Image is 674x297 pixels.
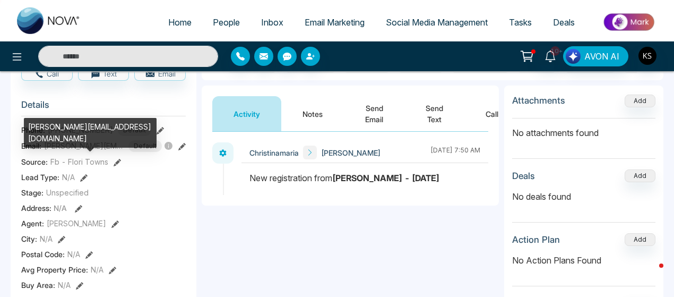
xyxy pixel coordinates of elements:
[591,10,668,34] img: Market-place.gif
[202,12,250,32] a: People
[47,218,106,229] span: [PERSON_NAME]
[249,147,299,158] span: Christinamaria
[78,66,129,81] button: Text
[91,264,103,275] span: N/A
[281,96,344,131] button: Notes
[21,233,37,244] span: City :
[212,96,281,131] button: Activity
[250,12,294,32] a: Inbox
[542,12,585,32] a: Deals
[21,140,41,151] span: Email:
[261,17,283,28] span: Inbox
[404,96,464,131] button: Send Text
[294,12,375,32] a: Email Marketing
[21,187,44,198] span: Stage:
[67,249,80,260] span: N/A
[305,17,365,28] span: Email Marketing
[386,17,488,28] span: Social Media Management
[512,95,565,106] h3: Attachments
[550,46,560,56] span: 10+
[512,118,655,139] p: No attachments found
[58,279,71,291] span: N/A
[21,156,48,167] span: Source:
[21,279,55,291] span: Buy Area :
[62,172,75,183] span: N/A
[21,66,73,81] button: Call
[498,12,542,32] a: Tasks
[563,46,628,66] button: AVON AI
[638,261,663,286] iframe: Intercom live chat
[512,254,655,267] p: No Action Plans Found
[512,190,655,203] p: No deals found
[21,202,67,214] span: Address:
[625,95,655,107] button: Add
[213,17,240,28] span: People
[464,96,520,131] button: Call
[509,17,532,28] span: Tasks
[638,47,656,65] img: User Avatar
[344,96,404,131] button: Send Email
[553,17,575,28] span: Deals
[625,233,655,246] button: Add
[430,146,480,159] div: [DATE] 7:50 AM
[158,12,202,32] a: Home
[321,147,381,158] span: [PERSON_NAME]
[17,7,81,34] img: Nova CRM Logo
[625,169,655,182] button: Add
[538,46,563,65] a: 10+
[40,233,53,244] span: N/A
[134,66,186,81] button: Email
[566,49,581,64] img: Lead Flow
[21,172,59,183] span: Lead Type:
[21,249,65,260] span: Postal Code :
[50,156,108,167] span: Fb - Flori Towns
[54,203,67,213] span: N/A
[46,187,89,198] span: Unspecified
[24,118,157,148] div: [PERSON_NAME][EMAIL_ADDRESS][DOMAIN_NAME]
[512,171,535,181] h3: Deals
[21,218,44,229] span: Agent:
[21,264,88,275] span: Avg Property Price :
[584,50,619,63] span: AVON AI
[512,234,560,245] h3: Action Plan
[21,99,186,116] h3: Details
[168,17,192,28] span: Home
[625,96,655,105] span: Add
[21,124,45,135] span: Phone:
[375,12,498,32] a: Social Media Management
